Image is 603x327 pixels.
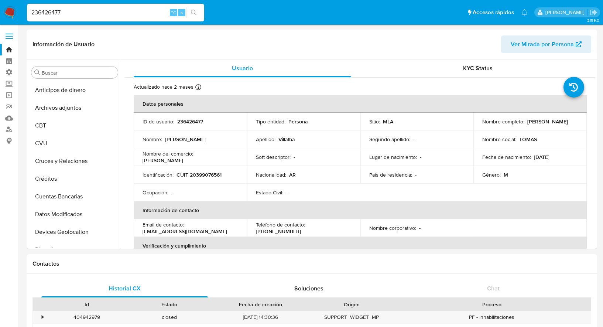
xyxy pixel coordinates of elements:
p: Email de contacto : [143,221,184,228]
h1: Información de Usuario [32,41,95,48]
p: Nombre del comercio : [143,150,193,157]
span: Historial CX [109,284,141,293]
button: Cuentas Bancarias [28,188,121,205]
div: Fecha de creación [215,301,305,308]
div: 404942979 [46,311,128,323]
div: Id [51,301,123,308]
span: ⌥ [171,9,176,16]
th: Verificación y cumplimiento [134,237,587,255]
span: Accesos rápidos [473,8,514,16]
p: País de residencia : [369,171,412,178]
p: Identificación : [143,171,174,178]
p: Soft descriptor : [256,154,291,160]
span: Chat [487,284,500,293]
button: Ver Mirada por Persona [501,35,591,53]
a: Salir [590,8,597,16]
button: CBT [28,117,121,134]
p: [PHONE_NUMBER] [256,228,301,235]
p: Apellido : [256,136,275,143]
p: Tipo entidad : [256,118,285,125]
div: closed [128,311,210,323]
button: Datos Modificados [28,205,121,223]
div: [DATE] 14:30:36 [210,311,310,323]
p: Nombre : [143,136,162,143]
p: Nombre completo : [482,118,524,125]
div: PF - Inhabilitaciones [393,311,591,323]
button: search-icon [186,7,201,18]
p: Ocupación : [143,189,168,196]
p: Segundo apellido : [369,136,410,143]
button: Archivos adjuntos [28,99,121,117]
p: Fecha de nacimiento : [482,154,531,160]
p: Villalba [278,136,295,143]
p: [DATE] [534,154,549,160]
p: MLA [383,118,393,125]
p: Nombre corporativo : [369,225,416,231]
p: Persona [288,118,308,125]
div: SUPPORT_WIDGET_MP [311,311,393,323]
p: - [420,154,421,160]
p: - [413,136,415,143]
input: Buscar usuario o caso... [27,8,204,17]
p: - [419,225,421,231]
p: Nombre social : [482,136,516,143]
span: Ver Mirada por Persona [511,35,574,53]
p: CUIT 20399076561 [177,171,222,178]
div: Origen [316,301,388,308]
p: [PERSON_NAME] [165,136,206,143]
p: Estado Civil : [256,189,283,196]
p: TOMAS [519,136,537,143]
th: Datos personales [134,95,587,113]
p: Sitio : [369,118,380,125]
p: lautaro.chamorro@mercadolibre.com [545,9,587,16]
button: Cruces y Relaciones [28,152,121,170]
span: Soluciones [294,284,323,293]
p: Teléfono de contacto : [256,221,305,228]
p: ID de usuario : [143,118,174,125]
p: - [415,171,417,178]
p: AR [289,171,296,178]
button: Direcciones [28,241,121,259]
button: Anticipos de dinero [28,81,121,99]
button: CVU [28,134,121,152]
p: - [171,189,173,196]
p: Género : [482,171,501,178]
p: [EMAIL_ADDRESS][DOMAIN_NAME] [143,228,227,235]
p: - [286,189,288,196]
input: Buscar [42,69,115,76]
p: [PERSON_NAME] [143,157,183,164]
p: Nacionalidad : [256,171,286,178]
button: Devices Geolocation [28,223,121,241]
span: s [181,9,183,16]
p: Lugar de nacimiento : [369,154,417,160]
button: Buscar [34,69,40,75]
h1: Contactos [32,260,591,268]
div: Proceso [398,301,586,308]
a: Notificaciones [521,9,528,16]
p: - [294,154,295,160]
p: 236426477 [177,118,203,125]
span: Usuario [232,64,253,72]
p: M [504,171,508,178]
div: Estado [133,301,205,308]
button: Créditos [28,170,121,188]
span: KYC Status [463,64,493,72]
div: • [42,314,44,321]
p: [PERSON_NAME] [527,118,568,125]
p: Actualizado hace 2 meses [134,84,193,91]
th: Información de contacto [134,201,587,219]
